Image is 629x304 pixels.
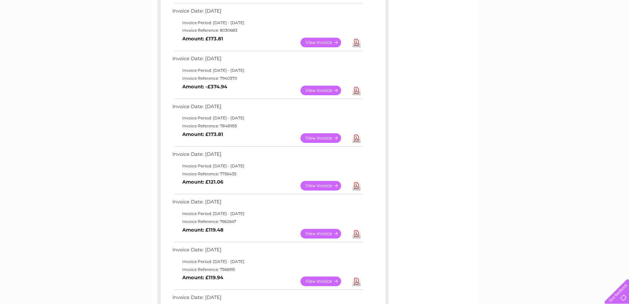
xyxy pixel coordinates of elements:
td: Invoice Period: [DATE] - [DATE] [171,114,364,122]
td: Invoice Date: [DATE] [171,245,364,258]
td: Invoice Date: [DATE] [171,197,364,210]
a: Contact [585,28,601,33]
td: Invoice Reference: 7566915 [171,266,364,274]
a: Download [352,277,361,286]
td: Invoice Date: [DATE] [171,7,364,19]
td: Invoice Date: [DATE] [171,102,364,114]
a: Telecoms [548,28,568,33]
a: Download [352,38,361,47]
b: Amount: -£374.94 [182,84,227,90]
a: Log out [607,28,623,33]
a: Download [352,181,361,191]
a: Download [352,133,361,143]
div: Clear Business is a trading name of Verastar Limited (registered in [GEOGRAPHIC_DATA] No. 3667643... [159,4,471,32]
a: Water [513,28,525,33]
a: Download [352,229,361,239]
a: Blog [572,28,581,33]
b: Amount: £119.94 [182,275,223,281]
td: Invoice Period: [DATE] - [DATE] [171,210,364,218]
td: Invoice Reference: 7940370 [171,74,364,82]
a: View [300,229,349,239]
td: Invoice Date: [DATE] [171,54,364,66]
a: Energy [529,28,544,33]
a: View [300,133,349,143]
a: 0333 014 3131 [505,3,550,12]
td: Invoice Reference: 8030683 [171,26,364,34]
b: Amount: £173.81 [182,131,223,137]
a: Download [352,86,361,95]
a: View [300,277,349,286]
a: View [300,181,349,191]
td: Invoice Reference: 7848955 [171,122,364,130]
td: Invoice Period: [DATE] - [DATE] [171,19,364,27]
a: View [300,38,349,47]
a: View [300,86,349,95]
td: Invoice Reference: 7662647 [171,218,364,226]
td: Invoice Reference: 7756435 [171,170,364,178]
b: Amount: £173.81 [182,36,223,42]
img: logo.png [22,17,56,37]
b: Amount: £121.06 [182,179,223,185]
td: Invoice Period: [DATE] - [DATE] [171,66,364,74]
b: Amount: £119.48 [182,227,224,233]
td: Invoice Period: [DATE] - [DATE] [171,162,364,170]
td: Invoice Date: [DATE] [171,150,364,162]
td: Invoice Period: [DATE] - [DATE] [171,258,364,266]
